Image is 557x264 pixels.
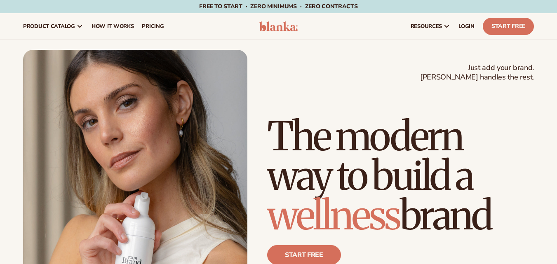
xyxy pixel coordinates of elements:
[259,21,298,31] img: logo
[142,23,164,30] span: pricing
[23,23,75,30] span: product catalog
[420,63,534,82] span: Just add your brand. [PERSON_NAME] handles the rest.
[199,2,357,10] span: Free to start · ZERO minimums · ZERO contracts
[267,191,400,240] span: wellness
[483,18,534,35] a: Start Free
[458,23,475,30] span: LOGIN
[411,23,442,30] span: resources
[407,13,454,40] a: resources
[19,13,87,40] a: product catalog
[267,117,534,235] h1: The modern way to build a brand
[138,13,168,40] a: pricing
[92,23,134,30] span: How It Works
[454,13,479,40] a: LOGIN
[87,13,138,40] a: How It Works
